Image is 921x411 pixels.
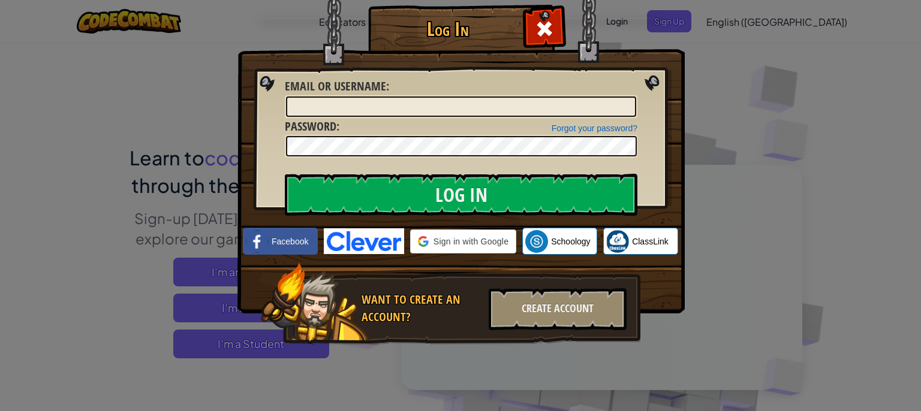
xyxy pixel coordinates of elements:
img: classlink-logo-small.png [606,230,629,253]
div: Sign in with Google [410,229,516,253]
h1: Log In [371,19,524,40]
img: clever-logo-blue.png [324,228,404,254]
img: schoology.png [525,230,548,253]
span: ClassLink [632,235,669,247]
span: Email or Username [285,78,386,94]
div: Want to create an account? [362,291,481,325]
div: Create Account [489,288,627,330]
span: Password [285,118,336,134]
span: Sign in with Google [434,235,508,247]
label: : [285,78,389,95]
img: facebook_small.png [246,230,269,253]
a: Forgot your password? [552,123,637,133]
input: Log In [285,174,637,216]
label: : [285,118,339,135]
span: Facebook [272,235,308,247]
span: Schoology [551,235,590,247]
